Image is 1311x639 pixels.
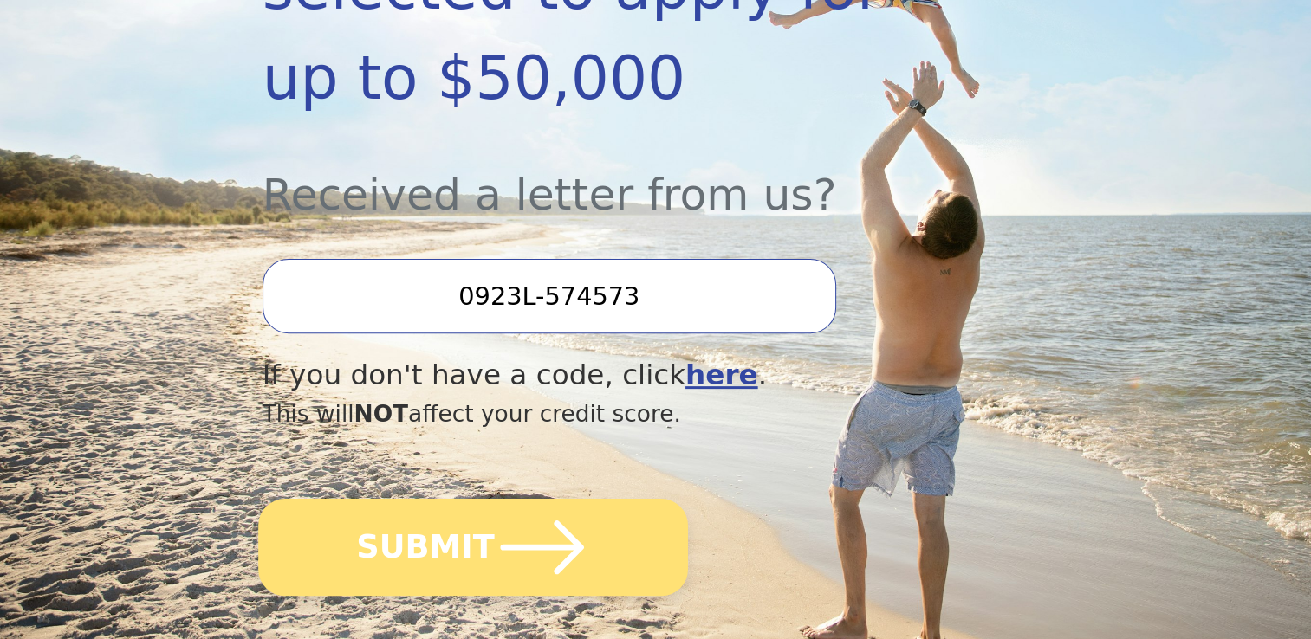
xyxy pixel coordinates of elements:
[354,400,409,427] span: NOT
[685,358,758,391] a: here
[263,354,931,397] div: If you don't have a code, click .
[263,397,931,431] div: This will affect your credit score.
[263,123,931,228] div: Received a letter from us?
[258,499,688,596] button: SUBMIT
[263,259,836,333] input: Enter your Offer Code:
